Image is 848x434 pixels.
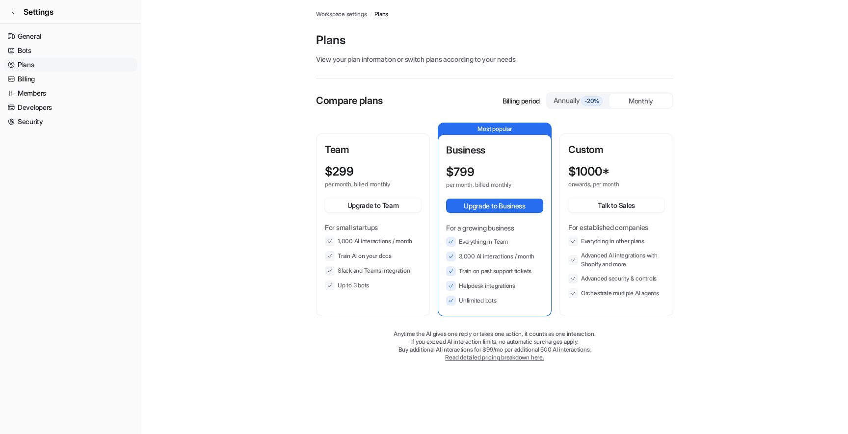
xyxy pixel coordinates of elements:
[4,58,137,72] a: Plans
[325,251,421,261] li: Train AI on your docs
[325,281,421,290] li: Up to 3 bots
[316,330,673,338] p: Anytime the AI gives one reply or takes one action, it counts as one interaction.
[568,180,647,188] p: onwards, per month
[325,222,421,232] p: For small startups
[581,96,603,106] span: -20%
[4,72,137,86] a: Billing
[568,222,664,232] p: For established companies
[325,165,354,179] p: $ 299
[24,6,53,18] span: Settings
[446,165,475,179] p: $ 799
[316,32,673,48] p: Plans
[370,10,372,19] span: /
[609,94,672,108] div: Monthly
[438,123,551,135] p: Most popular
[4,29,137,43] a: General
[446,252,543,261] li: 3,000 AI interactions / month
[316,93,383,108] p: Compare plans
[446,143,543,157] p: Business
[446,296,543,306] li: Unlimited bots
[446,266,543,276] li: Train on past support tickets
[4,101,137,114] a: Developers
[568,288,664,298] li: Orchestrate multiple AI agents
[325,266,421,276] li: Slack and Teams integration
[325,180,403,188] p: per month, billed monthly
[316,338,673,346] p: If you exceed AI interaction limits, no automatic surcharges apply.
[4,44,137,57] a: Bots
[446,237,543,247] li: Everything in Team
[446,199,543,213] button: Upgrade to Business
[445,354,544,361] a: Read detailed pricing breakdown here.
[325,198,421,212] button: Upgrade to Team
[316,54,673,64] p: View your plan information or switch plans according to your needs
[446,281,543,291] li: Helpdesk integrations
[568,142,664,157] p: Custom
[446,223,543,233] p: For a growing business
[551,95,606,106] div: Annually
[446,181,526,189] p: per month, billed monthly
[316,346,673,354] p: Buy additional AI interactions for $99/mo per additional 500 AI interactions.
[568,236,664,246] li: Everything in other plans
[4,115,137,128] a: Security
[568,251,664,269] li: Advanced AI integrations with Shopify and more
[568,274,664,283] li: Advanced security & controls
[568,198,664,212] button: Talk to Sales
[4,86,137,100] a: Members
[316,10,367,19] a: Workspace settings
[325,142,421,157] p: Team
[374,10,388,19] a: Plans
[568,165,609,179] p: $ 1000*
[325,236,421,246] li: 1,000 AI interactions / month
[503,96,540,106] p: Billing period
